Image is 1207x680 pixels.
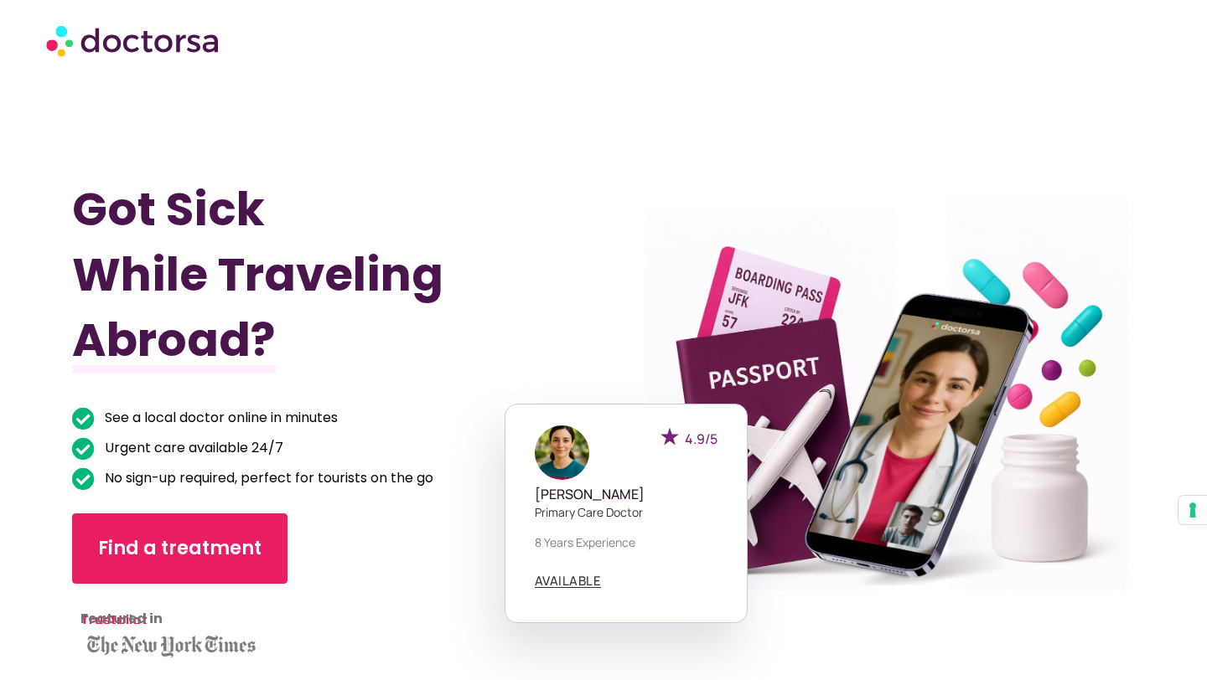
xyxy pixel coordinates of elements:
span: No sign-up required, perfect for tourists on the go [101,466,433,490]
button: Your consent preferences for tracking technologies [1179,496,1207,524]
h5: [PERSON_NAME] [535,487,717,502]
span: See a local doctor online in minutes [101,406,338,430]
h1: Got Sick While Traveling Abroad? [72,177,524,373]
span: Urgent care available 24/7 [101,436,283,460]
strong: Featured in [80,609,163,628]
span: Find a treatment [98,535,262,562]
span: 4.9/5 [685,430,717,448]
p: 8 years experience [535,533,717,551]
span: AVAILABLE [535,574,602,587]
p: Primary care doctor [535,503,717,521]
a: Find a treatment [72,513,288,584]
a: AVAILABLE [535,574,602,588]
